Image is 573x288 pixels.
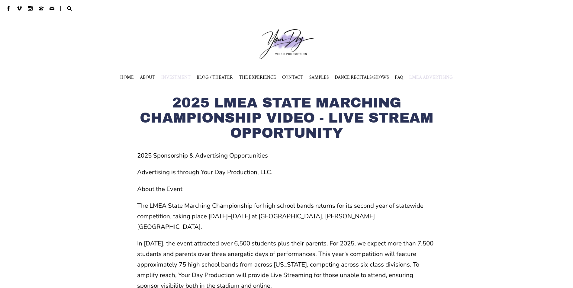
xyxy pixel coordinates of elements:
span: SAMPLES [309,74,329,80]
p: Advertising is through Your Day Production, LLC. [137,167,436,178]
p: 2025 Sponsorship & Advertising Opportunities [137,150,436,161]
p: The LMEA State Marching Championship for high school bands returns for its second year of statewi... [137,200,436,232]
a: LMEA ADVERTISING [409,74,453,80]
a: FAQ [395,74,403,80]
a: HOME [120,74,134,80]
span: DANCE RECITALS/SHOWS [335,74,389,80]
a: THE EXPERIENCE [239,74,276,80]
a: CONTACT [282,74,303,80]
h2: 2025 LMEA STATE MARCHING CHAMPIONSHIP VIDEO - LIVE STREAM OPPORTUNITY [137,95,436,141]
a: INVESTMENT [161,74,191,80]
a: BLOG / THEATER [197,74,233,80]
a: Your Day Production Logo [250,20,323,68]
a: ABOUT [140,74,155,80]
p: About the Event [137,184,436,194]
